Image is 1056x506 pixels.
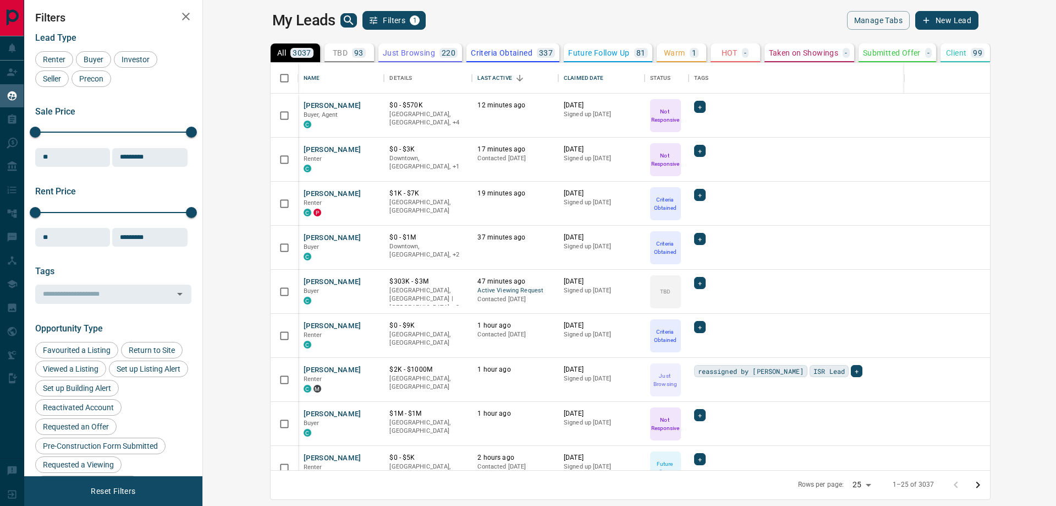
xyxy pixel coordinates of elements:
[651,107,680,124] p: Not Responsive
[558,63,645,94] div: Claimed Date
[313,385,321,393] div: mrloft.ca
[477,463,553,471] p: Contacted [DATE]
[39,346,114,355] span: Favourited a Listing
[35,342,118,358] div: Favourited a Listing
[848,477,875,493] div: 25
[477,145,553,154] p: 17 minutes ago
[304,365,361,376] button: [PERSON_NAME]
[121,342,183,358] div: Return to Site
[651,195,680,212] p: Criteria Obtained
[442,49,455,57] p: 220
[564,330,639,339] p: Signed up [DATE]
[698,189,702,200] span: +
[39,422,113,431] span: Requested an Offer
[35,323,103,334] span: Opportunity Type
[293,49,311,57] p: 3037
[389,453,466,463] p: $0 - $5K
[698,454,702,465] span: +
[304,199,322,206] span: Renter
[863,49,921,57] p: Submitted Offer
[298,63,384,94] div: Name
[472,63,558,94] div: Last Active
[564,374,639,383] p: Signed up [DATE]
[477,453,553,463] p: 2 hours ago
[698,410,702,421] span: +
[564,453,639,463] p: [DATE]
[855,366,859,377] span: +
[304,145,361,155] button: [PERSON_NAME]
[84,482,142,500] button: Reset Filters
[389,242,466,259] p: North York, Toronto
[313,209,321,216] div: property.ca
[698,145,702,156] span: +
[769,49,839,57] p: Taken on Showings
[304,121,311,128] div: condos.ca
[845,49,847,57] p: -
[564,110,639,119] p: Signed up [DATE]
[39,460,118,469] span: Requested a Viewing
[477,409,553,418] p: 1 hour ago
[689,63,1033,94] div: Tags
[304,101,361,111] button: [PERSON_NAME]
[694,277,706,289] div: +
[304,409,361,420] button: [PERSON_NAME]
[304,155,322,162] span: Renter
[39,364,102,373] span: Viewed a Listing
[694,453,706,465] div: +
[477,189,553,198] p: 19 minutes ago
[471,49,532,57] p: Criteria Obtained
[118,55,153,64] span: Investor
[304,165,311,172] div: condos.ca
[564,463,639,471] p: Signed up [DATE]
[304,287,320,295] span: Buyer
[389,189,466,198] p: $1K - $7K
[35,32,76,43] span: Lead Type
[893,480,934,489] p: 1–25 of 3037
[568,49,629,57] p: Future Follow Up
[389,374,466,391] p: [GEOGRAPHIC_DATA], [GEOGRAPHIC_DATA]
[35,70,69,87] div: Seller
[967,474,989,496] button: Go to next page
[694,233,706,245] div: +
[35,106,75,117] span: Sale Price
[304,321,361,331] button: [PERSON_NAME]
[698,101,702,112] span: +
[277,49,286,57] p: All
[477,365,553,374] p: 1 hour ago
[109,361,188,377] div: Set up Listing Alert
[304,63,320,94] div: Name
[477,233,553,242] p: 37 minutes ago
[660,287,670,296] p: TBD
[973,49,982,57] p: 99
[698,322,702,333] span: +
[564,154,639,163] p: Signed up [DATE]
[304,341,311,349] div: condos.ca
[340,13,357,28] button: search button
[851,365,862,377] div: +
[304,464,322,471] span: Renter
[39,403,118,412] span: Reactivated Account
[694,145,706,157] div: +
[694,189,706,201] div: +
[813,366,845,377] span: ISR Lead
[35,456,122,473] div: Requested a Viewing
[354,49,364,57] p: 93
[35,380,119,396] div: Set up Building Alert
[847,11,910,30] button: Manage Tabs
[114,51,157,68] div: Investor
[389,365,466,374] p: $2K - $1000M
[333,49,348,57] p: TBD
[389,321,466,330] p: $0 - $9K
[172,286,188,302] button: Open
[35,186,76,197] span: Rent Price
[113,364,184,373] span: Set up Listing Alert
[694,63,709,94] div: Tags
[694,101,706,113] div: +
[564,101,639,110] p: [DATE]
[411,17,419,24] span: 1
[75,74,107,83] span: Precon
[744,49,746,57] p: -
[304,385,311,393] div: condos.ca
[389,233,466,242] p: $0 - $1M
[304,111,338,118] span: Buyer, Agent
